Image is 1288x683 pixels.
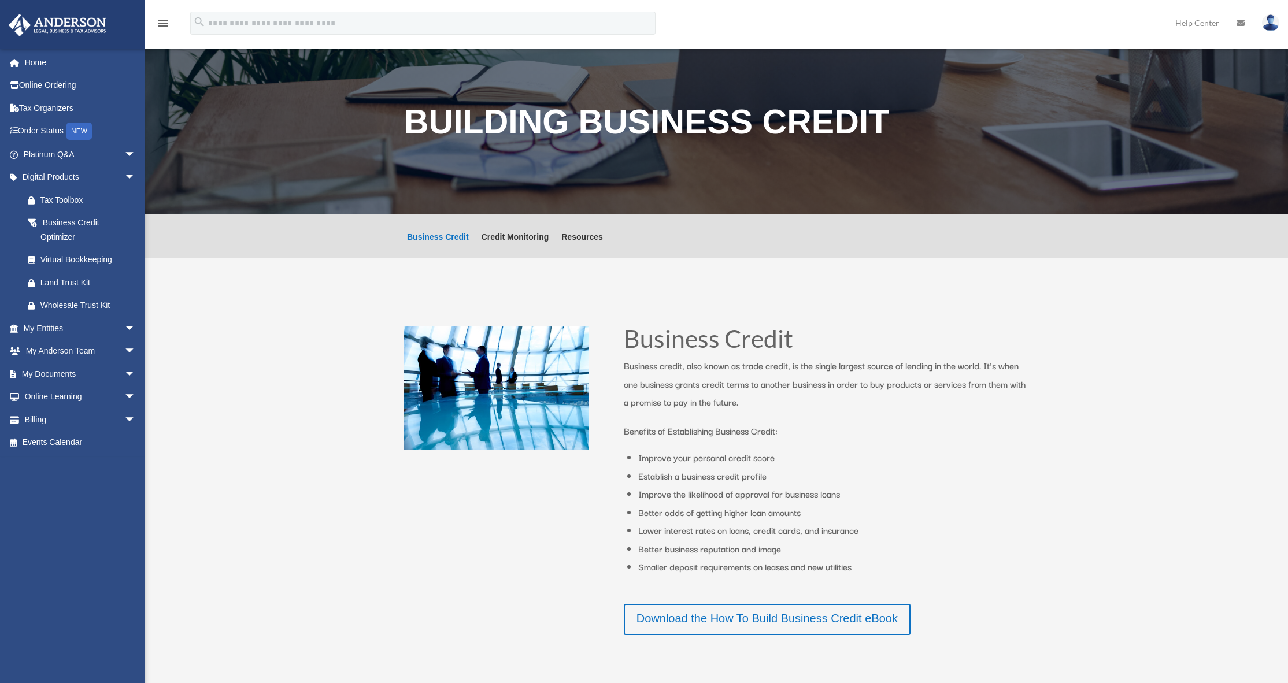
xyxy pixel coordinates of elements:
[8,51,153,74] a: Home
[40,193,139,207] div: Tax Toolbox
[638,558,1028,576] li: Smaller deposit requirements on leases and new utilities
[482,233,549,258] a: Credit Monitoring
[8,408,153,431] a: Billingarrow_drop_down
[8,120,153,143] a: Order StatusNEW
[8,317,153,340] a: My Entitiesarrow_drop_down
[156,16,170,30] i: menu
[638,467,1028,485] li: Establish a business credit profile
[8,143,153,166] a: Platinum Q&Aarrow_drop_down
[16,248,153,272] a: Virtual Bookkeeping
[8,340,153,363] a: My Anderson Teamarrow_drop_down
[124,340,147,363] span: arrow_drop_down
[404,326,589,450] img: business people talking in office
[8,74,153,97] a: Online Ordering
[8,362,153,385] a: My Documentsarrow_drop_down
[40,216,133,244] div: Business Credit Optimizer
[638,485,1028,503] li: Improve the likelihood of approval for business loans
[561,233,603,258] a: Resources
[124,385,147,409] span: arrow_drop_down
[16,271,153,294] a: Land Trust Kit
[156,20,170,30] a: menu
[16,188,153,211] a: Tax Toolbox
[124,362,147,386] span: arrow_drop_down
[638,521,1028,540] li: Lower interest rates on loans, credit cards, and insurance
[638,448,1028,467] li: Improve your personal credit score
[40,276,139,290] div: Land Trust Kit
[8,96,153,120] a: Tax Organizers
[624,326,1028,357] h1: Business Credit
[16,211,147,248] a: Business Credit Optimizer
[124,143,147,166] span: arrow_drop_down
[8,166,153,189] a: Digital Productsarrow_drop_down
[16,294,153,317] a: Wholesale Trust Kit
[40,298,139,313] div: Wholesale Trust Kit
[8,431,153,454] a: Events Calendar
[124,166,147,190] span: arrow_drop_down
[124,408,147,432] span: arrow_drop_down
[66,123,92,140] div: NEW
[638,540,1028,558] li: Better business reputation and image
[8,385,153,409] a: Online Learningarrow_drop_down
[124,317,147,340] span: arrow_drop_down
[40,253,139,267] div: Virtual Bookkeeping
[1262,14,1279,31] img: User Pic
[624,604,911,635] a: Download the How To Build Business Credit eBook
[624,422,1028,440] p: Benefits of Establishing Business Credit:
[193,16,206,28] i: search
[407,233,469,258] a: Business Credit
[404,105,1028,145] h1: Building Business Credit
[638,503,1028,522] li: Better odds of getting higher loan amounts
[5,14,110,36] img: Anderson Advisors Platinum Portal
[624,357,1028,422] p: Business credit, also known as trade credit, is the single largest source of lending in the world...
